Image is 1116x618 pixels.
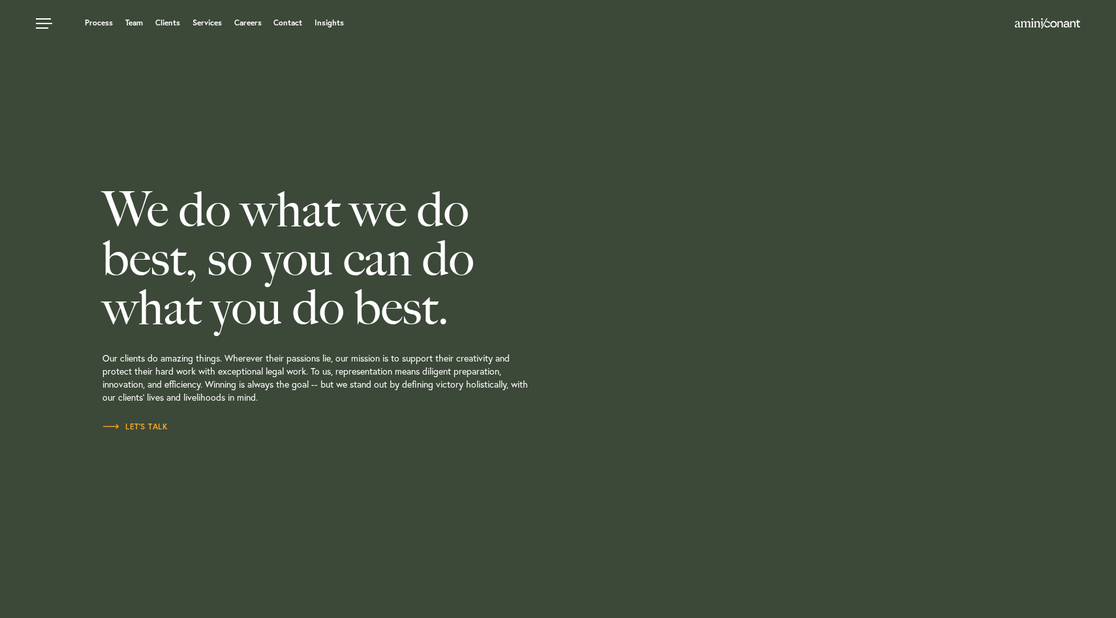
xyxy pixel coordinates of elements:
h2: We do what we do best, so you can do what you do best. [102,185,641,332]
p: Our clients do amazing things. Wherever their passions lie, our mission is to support their creat... [102,332,641,420]
img: Amini & Conant [1015,18,1080,29]
a: Team [125,19,143,27]
a: Clients [155,19,180,27]
a: Insights [315,19,344,27]
a: Process [85,19,113,27]
a: Services [193,19,222,27]
a: Careers [234,19,262,27]
a: Contact [273,19,302,27]
a: Let’s Talk [102,420,168,433]
span: Let’s Talk [102,423,168,431]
